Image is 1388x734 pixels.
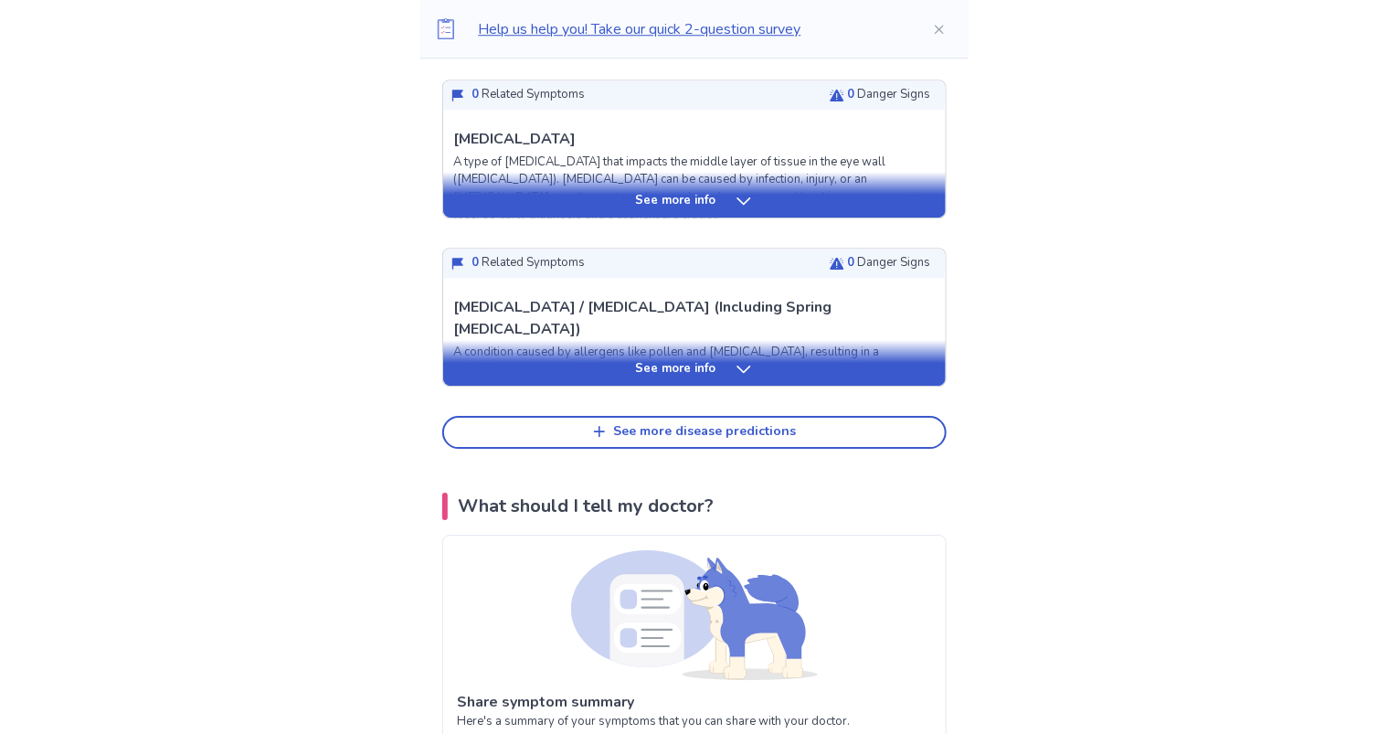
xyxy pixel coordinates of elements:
[848,86,931,104] p: Danger Signs
[458,713,931,731] p: Here's a summary of your symptoms that you can share with your doctor.
[636,192,716,210] p: See more info
[636,360,716,378] p: See more info
[472,86,586,104] p: Related Symptoms
[454,296,935,340] p: [MEDICAL_DATA] / [MEDICAL_DATA] (Including Spring [MEDICAL_DATA])
[454,154,935,225] p: A type of [MEDICAL_DATA] that impacts the middle layer of tissue in the eye wall ([MEDICAL_DATA])...
[848,254,855,271] span: 0
[472,254,480,271] span: 0
[614,424,797,440] div: See more disease predictions
[442,416,947,449] button: See more disease predictions
[472,86,480,102] span: 0
[458,691,931,713] p: Share symptom summary
[459,493,715,520] p: What should I tell my doctor?
[571,550,818,680] img: Shiba (Report)
[848,86,855,102] span: 0
[454,128,577,150] p: [MEDICAL_DATA]
[472,254,586,272] p: Related Symptoms
[479,18,903,40] p: Help us help you! Take our quick 2-question survey
[848,254,931,272] p: Danger Signs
